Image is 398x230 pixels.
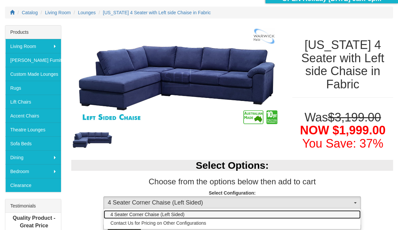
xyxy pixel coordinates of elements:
[13,215,55,229] b: Quality Product - Great Price
[5,136,61,150] a: Sofa Beds
[292,38,393,91] h1: [US_STATE] 4 Seater with Left side Chaise in Fabric
[78,10,96,15] a: Lounges
[5,81,61,95] a: Rugs
[5,164,61,178] a: Bedroom
[103,196,361,209] button: 4 Seater Corner Chaise (Left Sided)
[5,122,61,136] a: Theatre Lounges
[108,199,352,207] span: 4 Seater Corner Chaise (Left Sided)
[209,190,256,196] strong: Select Configuration:
[292,111,393,150] h1: Was
[5,39,61,53] a: Living Room
[103,10,211,15] a: [US_STATE] 4 Seater with Left side Chaise in Fabric
[196,160,269,171] b: Select Options:
[5,178,61,192] a: Clearance
[328,111,381,124] del: $3,199.00
[5,199,61,213] div: Testimonials
[5,150,61,164] a: Dining
[5,109,61,122] a: Accent Chairs
[22,10,38,15] a: Catalog
[110,211,184,218] span: 4 Seater Corner Chaise (Left Sided)
[71,177,393,186] h3: Choose from the options below then add to cart
[110,220,206,226] span: Contact Us for Pricing on Other Configurations
[5,95,61,109] a: Lift Chairs
[45,10,71,15] a: Living Room
[302,137,383,150] font: You Save: 37%
[5,53,61,67] a: [PERSON_NAME] Furniture
[5,25,61,39] div: Products
[300,123,385,137] span: NOW $1,999.00
[5,67,61,81] a: Custom Made Lounges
